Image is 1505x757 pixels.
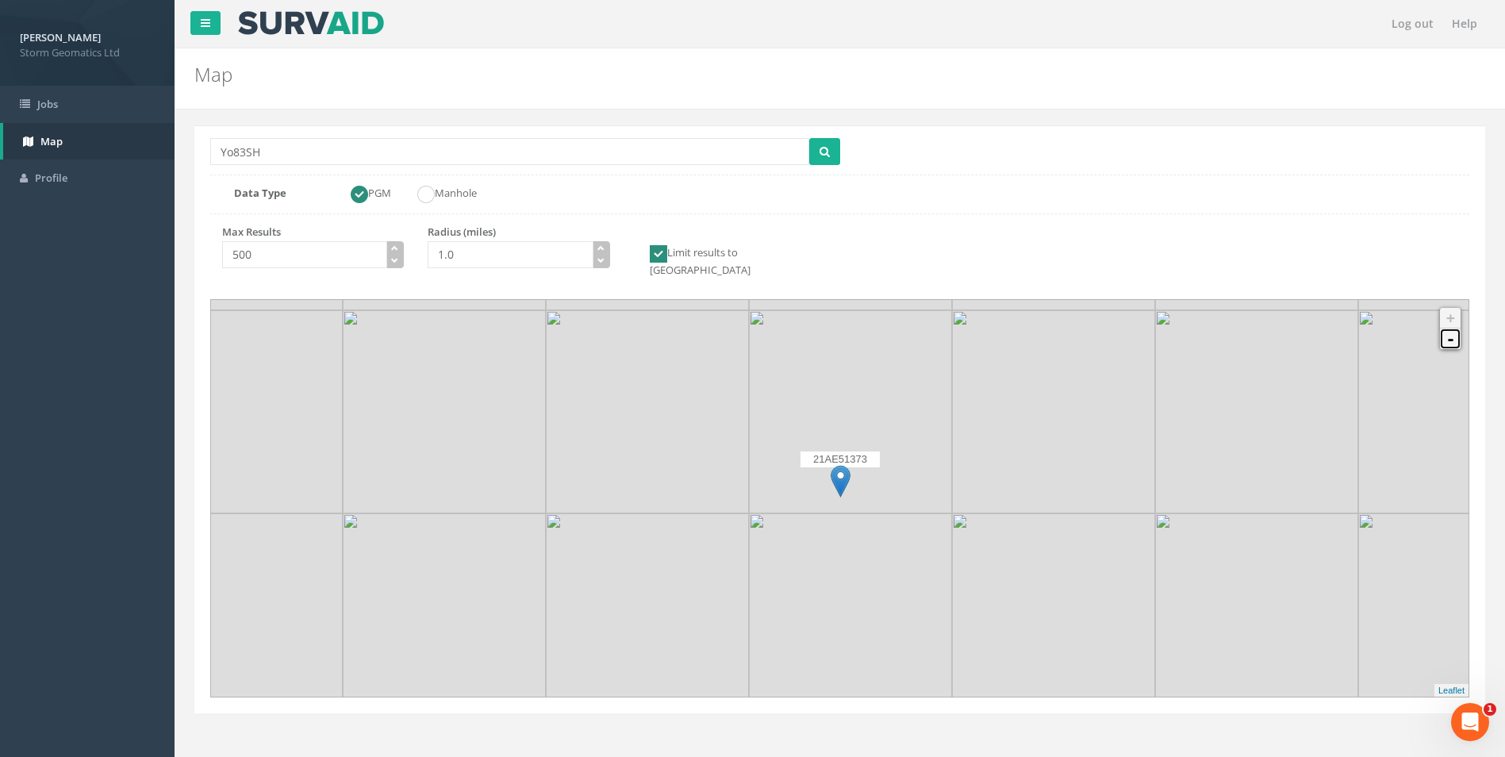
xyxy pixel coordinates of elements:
label: Limit results to [GEOGRAPHIC_DATA] [634,245,816,278]
label: Data Type [222,186,323,201]
a: Map [3,123,175,160]
a: - [1440,329,1461,349]
h2: Map [194,64,1266,85]
strong: [PERSON_NAME] [20,30,101,44]
img: 84376@2x [952,513,1155,717]
img: 84375@2x [343,310,546,513]
img: 84376@2x [1155,513,1358,717]
span: Storm Geomatics Ltd [20,45,155,60]
span: Profile [35,171,67,185]
a: Leaflet [1438,686,1465,695]
img: 84376@2x [343,513,546,717]
span: Jobs [37,97,58,111]
p: Radius (miles) [428,225,609,240]
img: 84375@2x [749,310,952,513]
iframe: Intercom live chat [1451,703,1489,741]
a: [PERSON_NAME] Storm Geomatics Ltd [20,26,155,60]
img: 84375@2x [546,310,749,513]
img: 84376@2x [140,513,343,717]
img: marker-icon.png [831,465,850,498]
a: + [1440,308,1461,329]
img: 84375@2x [1155,310,1358,513]
p: Max Results [222,225,404,240]
img: 84376@2x [749,513,952,717]
label: PGM [335,186,391,203]
span: 1 [1484,703,1496,716]
label: Manhole [401,186,477,203]
span: Map [40,134,63,148]
p: 21AE51373 [800,452,880,467]
img: 84376@2x [546,513,749,717]
img: 84375@2x [140,310,343,513]
input: Enter place name or postcode [210,138,809,165]
img: 84375@2x [952,310,1155,513]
